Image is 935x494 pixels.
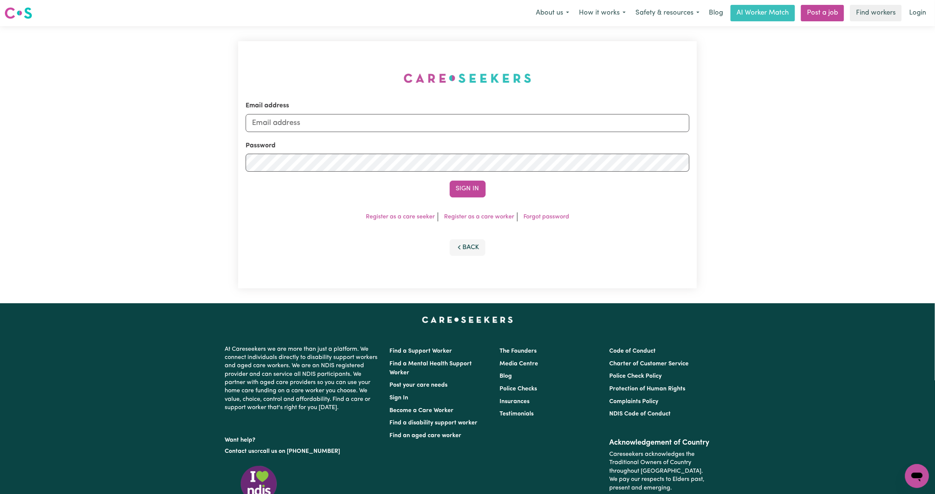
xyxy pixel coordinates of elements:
[390,348,452,354] a: Find a Support Worker
[4,6,32,20] img: Careseekers logo
[225,342,381,415] p: At Careseekers we are more than just a platform. We connect individuals directly to disability su...
[246,141,276,151] label: Password
[4,4,32,22] a: Careseekers logo
[422,317,513,323] a: Careseekers home page
[225,444,381,458] p: or
[531,5,574,21] button: About us
[225,448,255,454] a: Contact us
[731,5,795,21] a: AI Worker Match
[609,361,689,367] a: Charter of Customer Service
[850,5,902,21] a: Find workers
[609,373,662,379] a: Police Check Policy
[905,5,931,21] a: Login
[609,386,685,392] a: Protection of Human Rights
[500,348,537,354] a: The Founders
[609,438,710,447] h2: Acknowledgement of Country
[500,399,529,405] a: Insurances
[390,382,448,388] a: Post your care needs
[801,5,844,21] a: Post a job
[450,181,486,197] button: Sign In
[609,348,656,354] a: Code of Conduct
[574,5,631,21] button: How it works
[500,411,534,417] a: Testimonials
[500,361,538,367] a: Media Centre
[366,214,435,220] a: Register as a care seeker
[246,101,289,111] label: Email address
[390,361,472,376] a: Find a Mental Health Support Worker
[609,399,658,405] a: Complaints Policy
[609,411,671,417] a: NDIS Code of Conduct
[246,114,689,132] input: Email address
[500,373,512,379] a: Blog
[905,464,929,488] iframe: Button to launch messaging window, conversation in progress
[260,448,340,454] a: call us on [PHONE_NUMBER]
[450,239,486,256] button: Back
[390,433,462,439] a: Find an aged care worker
[500,386,537,392] a: Police Checks
[631,5,704,21] button: Safety & resources
[225,433,381,444] p: Want help?
[390,420,478,426] a: Find a disability support worker
[390,408,454,414] a: Become a Care Worker
[523,214,569,220] a: Forgot password
[704,5,728,21] a: Blog
[444,214,514,220] a: Register as a care worker
[390,395,409,401] a: Sign In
